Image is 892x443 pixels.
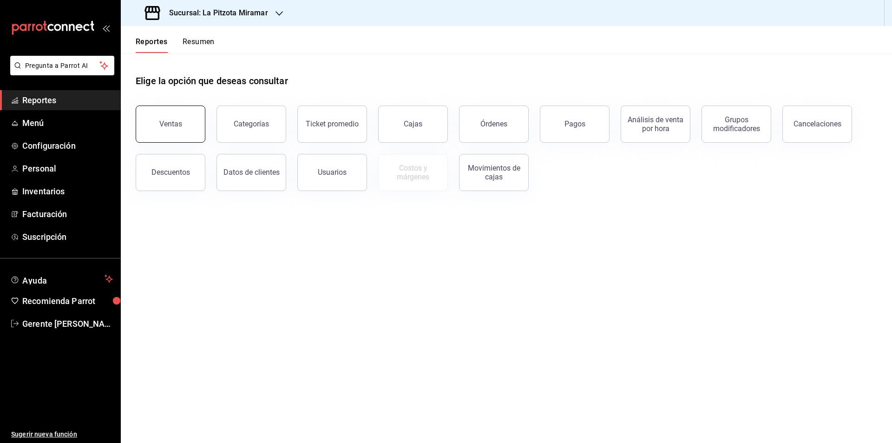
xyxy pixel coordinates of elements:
div: Datos de clientes [223,168,280,177]
button: Cancelaciones [782,106,852,143]
button: Categorías [216,106,286,143]
a: Pregunta a Parrot AI [7,67,114,77]
div: Costos y márgenes [384,164,442,181]
button: Resumen [183,37,215,53]
button: Pagos [540,106,610,143]
div: Grupos modificadores [708,115,765,133]
div: Ventas [159,119,182,128]
button: Pregunta a Parrot AI [10,56,114,75]
span: Facturación [22,208,113,220]
span: Gerente [PERSON_NAME] [22,317,113,330]
span: Personal [22,162,113,175]
div: navigation tabs [136,37,215,53]
span: Inventarios [22,185,113,198]
button: open_drawer_menu [102,24,110,32]
div: Cajas [404,119,422,128]
div: Usuarios [318,168,347,177]
button: Reportes [136,37,168,53]
h3: Sucursal: La Pitzota Miramar [162,7,268,19]
button: Datos de clientes [216,154,286,191]
button: Ticket promedio [297,106,367,143]
div: Descuentos [151,168,190,177]
span: Reportes [22,94,113,106]
span: Configuración [22,139,113,152]
button: Contrata inventarios para ver este reporte [378,154,448,191]
div: Cancelaciones [794,119,841,128]
span: Sugerir nueva función [11,430,113,439]
span: Ayuda [22,273,101,284]
button: Descuentos [136,154,205,191]
div: Movimientos de cajas [465,164,523,181]
div: Categorías [234,119,269,128]
button: Usuarios [297,154,367,191]
button: Análisis de venta por hora [621,106,690,143]
button: Movimientos de cajas [459,154,529,191]
span: Recomienda Parrot [22,295,113,307]
div: Órdenes [480,119,507,128]
h1: Elige la opción que deseas consultar [136,74,288,88]
span: Suscripción [22,231,113,243]
button: Órdenes [459,106,529,143]
button: Ventas [136,106,205,143]
button: Cajas [378,106,448,143]
button: Grupos modificadores [702,106,771,143]
div: Ticket promedio [306,119,359,128]
div: Pagos [564,119,585,128]
div: Análisis de venta por hora [627,115,684,133]
span: Menú [22,117,113,129]
span: Pregunta a Parrot AI [25,61,100,71]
